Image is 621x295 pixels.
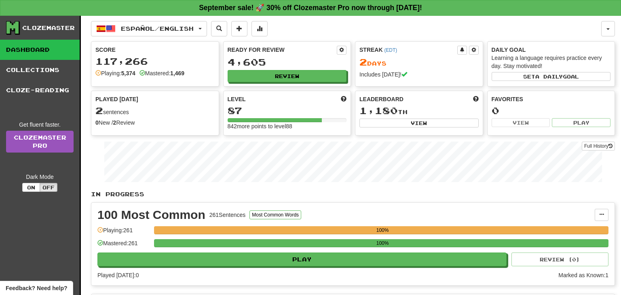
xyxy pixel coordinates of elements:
div: Score [95,46,215,54]
div: New / Review [95,119,215,127]
div: 0 [492,106,611,116]
div: 87 [228,106,347,116]
button: View [359,119,479,127]
div: Marked as Known: 1 [558,271,608,279]
span: Played [DATE]: 0 [97,272,139,278]
div: Favorites [492,95,611,103]
strong: 0 [95,119,99,126]
span: Played [DATE] [95,95,138,103]
strong: 1,469 [170,70,184,76]
button: Add sentence to collection [231,21,247,36]
button: Play [552,118,610,127]
div: Get fluent faster. [6,121,74,129]
div: 100 Most Common [97,209,205,221]
strong: September sale! 🚀 30% off Clozemaster Pro now through [DATE]! [199,4,422,12]
span: 2 [359,56,367,68]
button: Search sentences [211,21,227,36]
div: 100% [156,239,608,247]
div: Learning a language requires practice every day. Stay motivated! [492,54,611,70]
div: 117,266 [95,56,215,66]
div: 4,605 [228,57,347,67]
div: Daily Goal [492,46,611,54]
div: Dark Mode [6,173,74,181]
button: Seta dailygoal [492,72,611,81]
button: Off [40,183,57,192]
span: Open feedback widget [6,284,67,292]
button: More stats [251,21,268,36]
button: Most Common Words [249,210,301,219]
a: (EDT) [384,47,397,53]
div: 100% [156,226,608,234]
button: View [492,118,550,127]
strong: 2 [113,119,116,126]
span: Level [228,95,246,103]
span: Español / English [121,25,194,32]
div: Playing: [95,69,135,77]
div: 261 Sentences [209,211,246,219]
div: Streak [359,46,457,54]
button: Review [228,70,347,82]
button: Full History [582,142,615,151]
div: Playing: 261 [97,226,150,240]
span: This week in points, UTC [473,95,479,103]
button: On [22,183,40,192]
span: a daily [535,74,563,79]
div: th [359,106,479,116]
span: Leaderboard [359,95,403,103]
strong: 5,374 [121,70,135,76]
div: Clozemaster [22,24,75,32]
span: 1,180 [359,105,398,116]
div: Ready for Review [228,46,337,54]
div: sentences [95,106,215,116]
div: Mastered: [139,69,184,77]
a: ClozemasterPro [6,131,74,153]
button: Play [97,253,507,266]
span: Score more points to level up [341,95,346,103]
button: Review (0) [511,253,608,266]
button: Español/English [91,21,207,36]
div: 842 more points to level 88 [228,122,347,130]
div: Mastered: 261 [97,239,150,253]
div: Day s [359,57,479,68]
span: 2 [95,105,103,116]
p: In Progress [91,190,615,198]
div: Includes [DATE]! [359,70,479,79]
